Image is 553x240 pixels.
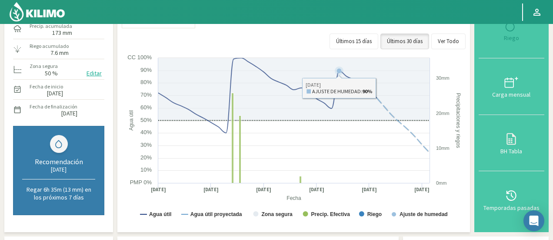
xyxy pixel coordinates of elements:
[84,68,104,78] button: Editar
[61,111,77,116] label: [DATE]
[30,83,63,91] label: Fecha de inicio
[436,180,446,186] text: 0mm
[481,91,542,98] div: Carga mensual
[380,34,429,49] button: Últimos 30 días
[130,179,152,186] text: PMP 0%
[128,110,134,131] text: Agua útil
[311,211,350,217] text: Precip. Efectiva
[455,93,461,148] text: Precipitaciones y riegos
[431,34,466,49] button: Ver Todo
[140,117,152,123] text: 50%
[149,211,171,217] text: Agua útil
[309,186,324,193] text: [DATE]
[47,91,63,96] label: [DATE]
[140,166,152,173] text: 10%
[479,2,544,58] button: Riego
[436,111,450,116] text: 20mm
[140,104,152,111] text: 60%
[140,129,152,135] text: 40%
[261,211,293,217] text: Zona segura
[50,50,69,56] label: 7.6 mm
[286,195,301,201] text: Fecha
[190,211,242,217] text: Agua útil proyectada
[45,71,58,76] label: 50 %
[400,211,448,217] text: Ajuste de humedad
[479,58,544,115] button: Carga mensual
[523,210,544,231] div: Open Intercom Messenger
[414,186,430,193] text: [DATE]
[140,142,152,148] text: 30%
[52,30,72,36] label: 173 mm
[140,91,152,98] text: 70%
[30,103,77,111] label: Fecha de finalización
[367,211,382,217] text: Riego
[481,148,542,154] div: BH Tabla
[140,67,152,73] text: 90%
[30,22,72,30] label: Precip. acumulada
[362,186,377,193] text: [DATE]
[127,54,152,61] text: CC 100%
[22,186,95,201] p: Regar 6h 35m (13 mm) en los próximos 7 días
[256,186,271,193] text: [DATE]
[140,79,152,85] text: 80%
[481,205,542,211] div: Temporadas pasadas
[436,75,450,81] text: 30mm
[151,186,166,193] text: [DATE]
[22,166,95,173] div: [DATE]
[479,171,544,228] button: Temporadas pasadas
[30,62,58,70] label: Zona segura
[330,34,378,49] button: Últimos 15 días
[30,42,69,50] label: Riego acumulado
[9,1,66,22] img: Kilimo
[140,154,152,161] text: 20%
[203,186,219,193] text: [DATE]
[22,157,95,166] div: Recomendación
[436,145,450,151] text: 10mm
[481,35,542,41] div: Riego
[479,115,544,172] button: BH Tabla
